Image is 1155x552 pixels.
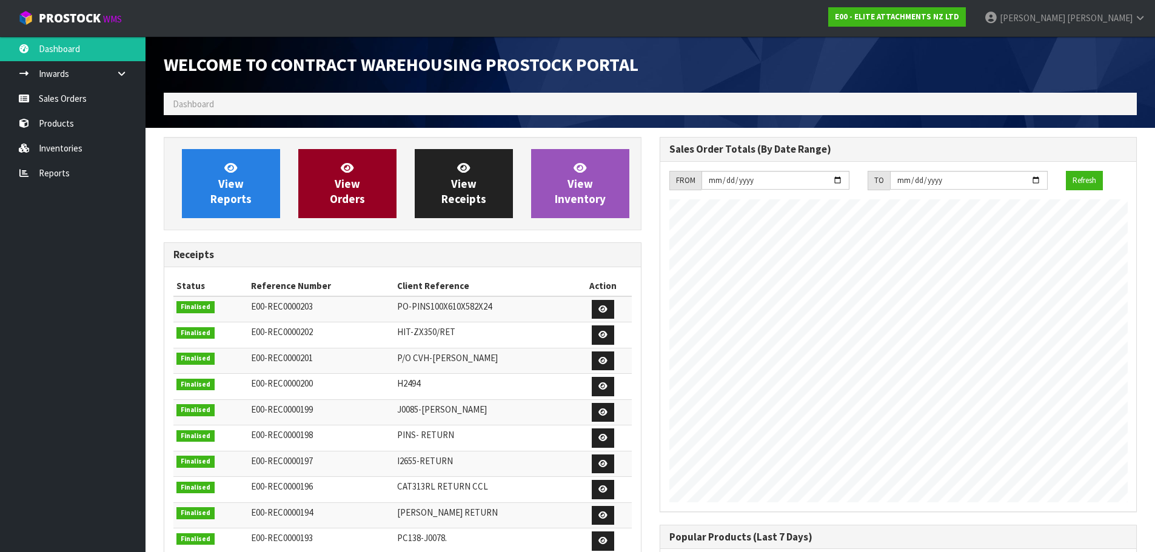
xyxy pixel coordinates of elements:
[441,161,486,206] span: View Receipts
[251,481,313,492] span: E00-REC0000196
[531,149,629,218] a: ViewInventory
[397,481,488,492] span: CAT313RL RETURN CCL
[394,276,575,296] th: Client Reference
[251,455,313,467] span: E00-REC0000197
[251,404,313,415] span: E00-REC0000199
[39,10,101,26] span: ProStock
[397,326,455,338] span: HIT-ZX350/RET
[173,249,632,261] h3: Receipts
[182,149,280,218] a: ViewReports
[397,455,453,467] span: I2655-RETURN
[173,98,214,110] span: Dashboard
[210,161,252,206] span: View Reports
[173,276,248,296] th: Status
[176,327,215,339] span: Finalised
[176,379,215,391] span: Finalised
[1067,12,1133,24] span: [PERSON_NAME]
[868,171,890,190] div: TO
[251,377,313,389] span: E00-REC0000200
[397,532,447,544] span: PC138-J0078.
[330,161,365,206] span: View Orders
[251,507,313,518] span: E00-REC0000194
[251,326,313,338] span: E00-REC0000202
[251,301,313,312] span: E00-REC0000203
[415,149,513,218] a: ViewReceipts
[397,507,498,518] span: [PERSON_NAME] RETURN
[669,144,1128,155] h3: Sales Order Totals (By Date Range)
[251,429,313,441] span: E00-REC0000198
[248,276,394,296] th: Reference Number
[176,533,215,545] span: Finalised
[18,10,33,25] img: cube-alt.png
[555,161,606,206] span: View Inventory
[835,12,959,22] strong: E00 - ELITE ATTACHMENTS NZ LTD
[397,404,487,415] span: J0085-[PERSON_NAME]
[103,13,122,25] small: WMS
[669,171,701,190] div: FROM
[1066,171,1103,190] button: Refresh
[176,301,215,313] span: Finalised
[397,301,492,312] span: PO-PINS100X610X582X24
[397,429,454,441] span: PINS- RETURN
[176,507,215,519] span: Finalised
[251,532,313,544] span: E00-REC0000193
[176,353,215,365] span: Finalised
[176,430,215,442] span: Finalised
[176,456,215,468] span: Finalised
[251,352,313,364] span: E00-REC0000201
[575,276,631,296] th: Action
[397,352,498,364] span: P/O CVH-[PERSON_NAME]
[1000,12,1065,24] span: [PERSON_NAME]
[669,531,1128,543] h3: Popular Products (Last 7 Days)
[176,482,215,494] span: Finalised
[397,377,420,389] span: H2494
[298,149,397,218] a: ViewOrders
[176,404,215,416] span: Finalised
[164,53,638,76] span: Welcome to Contract Warehousing ProStock Portal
